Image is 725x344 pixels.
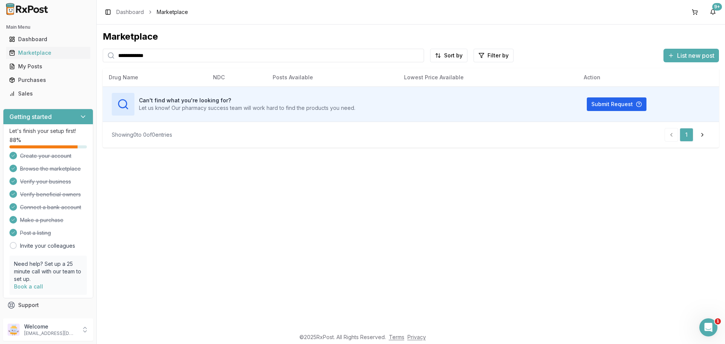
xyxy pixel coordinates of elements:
span: Filter by [487,52,509,59]
button: Submit Request [587,97,646,111]
a: 1 [680,128,693,142]
span: Verify your business [20,178,71,185]
a: Book a call [14,283,43,290]
span: Verify beneficial owners [20,191,81,198]
span: 88 % [9,136,21,144]
div: Purchases [9,76,87,84]
span: Browse the marketplace [20,165,81,173]
a: Purchases [6,73,90,87]
p: [EMAIL_ADDRESS][DOMAIN_NAME] [24,330,77,336]
a: Dashboard [6,32,90,46]
th: NDC [207,68,267,86]
span: Sort by [444,52,463,59]
div: 9+ [712,3,722,11]
div: Dashboard [9,35,87,43]
button: Sales [3,88,93,100]
p: Let us know! Our pharmacy success team will work hard to find the products you need. [139,104,355,112]
button: Sort by [430,49,467,62]
div: Marketplace [103,31,719,43]
a: Go to next page [695,128,710,142]
button: Support [3,298,93,312]
span: Post a listing [20,229,51,237]
span: Feedback [18,315,44,322]
a: Dashboard [116,8,144,16]
a: Sales [6,87,90,100]
span: Marketplace [157,8,188,16]
img: RxPost Logo [3,3,51,15]
span: List new post [677,51,714,60]
th: Drug Name [103,68,207,86]
div: My Posts [9,63,87,70]
span: Connect a bank account [20,204,81,211]
a: List new post [663,52,719,60]
h3: Can't find what you're looking for? [139,97,355,104]
h3: Getting started [9,112,52,121]
th: Posts Available [267,68,398,86]
img: User avatar [8,324,20,336]
h2: Main Menu [6,24,90,30]
nav: pagination [665,128,710,142]
nav: breadcrumb [116,8,188,16]
button: 9+ [707,6,719,18]
a: Terms [389,334,404,340]
a: My Posts [6,60,90,73]
span: 1 [715,318,721,324]
a: Marketplace [6,46,90,60]
a: Invite your colleagues [20,242,75,250]
button: Filter by [474,49,514,62]
div: Sales [9,90,87,97]
iframe: Intercom live chat [699,318,717,336]
button: My Posts [3,60,93,73]
div: Marketplace [9,49,87,57]
span: Make a purchase [20,216,63,224]
button: List new post [663,49,719,62]
div: Showing 0 to 0 of 0 entries [112,131,172,139]
th: Lowest Price Available [398,68,578,86]
p: Need help? Set up a 25 minute call with our team to set up. [14,260,82,283]
button: Feedback [3,312,93,325]
p: Let's finish your setup first! [9,127,87,135]
span: Create your account [20,152,71,160]
button: Dashboard [3,33,93,45]
th: Action [578,68,719,86]
button: Purchases [3,74,93,86]
p: Welcome [24,323,77,330]
button: Marketplace [3,47,93,59]
a: Privacy [407,334,426,340]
